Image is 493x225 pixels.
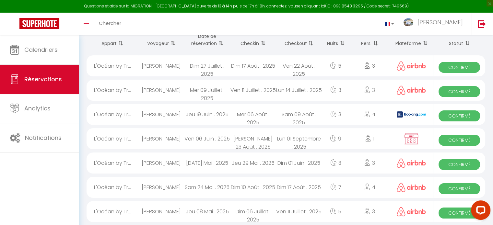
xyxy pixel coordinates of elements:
span: Calendriers [24,46,58,54]
span: [PERSON_NAME] [417,18,463,26]
span: Chercher [99,20,121,27]
th: Sort by guest [138,28,184,52]
th: Sort by booking date [184,28,230,52]
img: Super Booking [19,18,59,29]
span: Réservations [24,75,62,83]
th: Sort by nights [322,28,350,52]
span: Analytics [24,104,51,112]
iframe: LiveChat chat widget [466,198,493,225]
span: Notifications [25,134,62,142]
th: Sort by rentals [87,28,138,52]
th: Sort by checkin [230,28,276,52]
img: ... [404,18,413,26]
th: Sort by checkout [276,28,322,52]
th: Sort by status [433,28,485,52]
th: Sort by people [350,28,390,52]
a: ... [PERSON_NAME] [399,13,471,35]
a: en cliquant ici [298,3,325,9]
a: Chercher [94,13,126,35]
th: Sort by channel [390,28,433,52]
img: logout [478,20,486,28]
